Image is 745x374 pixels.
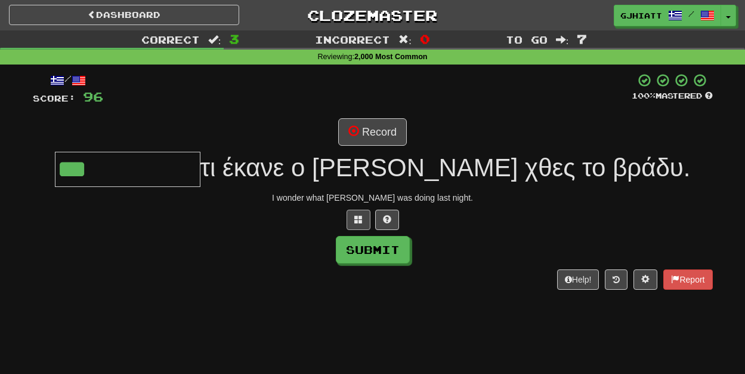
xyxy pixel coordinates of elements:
[257,5,487,26] a: Clozemaster
[506,33,548,45] span: To go
[398,35,412,45] span: :
[605,269,627,290] button: Round history (alt+y)
[620,10,662,21] span: gjhiatt
[33,93,76,103] span: Score:
[556,35,569,45] span: :
[354,53,427,61] strong: 2,000 Most Common
[33,192,713,204] div: I wonder what [PERSON_NAME] was doing last night.
[347,210,370,230] button: Switch sentence to multiple choice alt+p
[315,33,390,45] span: Incorrect
[33,73,103,88] div: /
[577,32,587,46] span: 7
[632,91,656,100] span: 100 %
[229,32,239,46] span: 3
[663,269,712,290] button: Report
[208,35,221,45] span: :
[632,91,713,102] div: Mastered
[200,154,691,182] span: τι έκανε ο [PERSON_NAME] χθες το βράδυ.
[614,5,721,26] a: gjhiatt /
[141,33,200,45] span: Correct
[375,210,399,230] button: Single letter hint - you only get 1 per sentence and score half the points! alt+h
[557,269,599,290] button: Help!
[420,32,430,46] span: 0
[688,10,694,18] span: /
[338,118,407,146] button: Record
[9,5,239,25] a: Dashboard
[83,89,103,104] span: 96
[336,236,410,263] button: Submit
